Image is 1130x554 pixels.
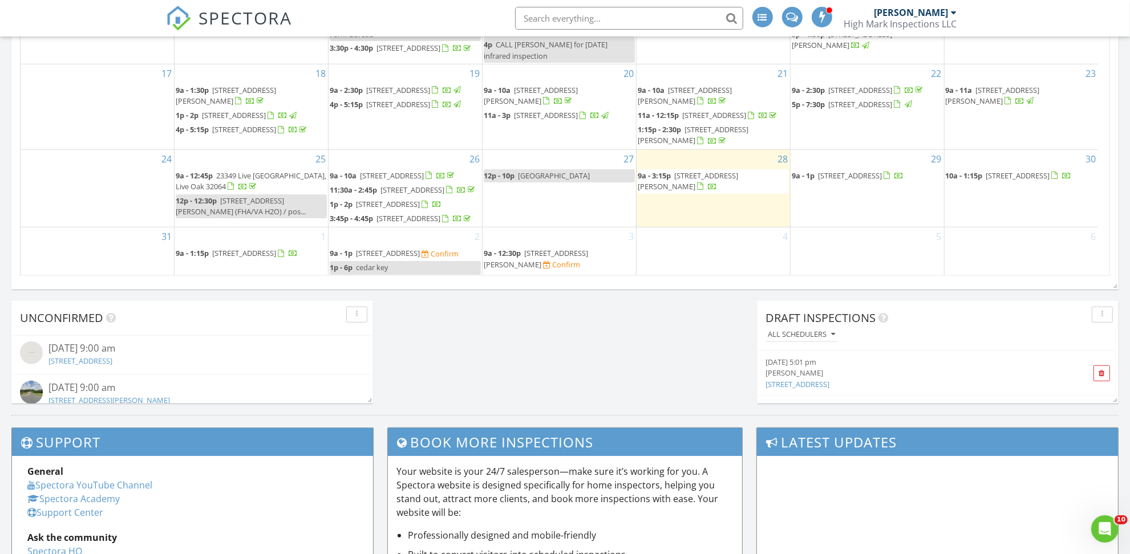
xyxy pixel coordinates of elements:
a: 4p - 5:15p [STREET_ADDRESS] [330,99,463,109]
span: 9a - 11a [946,85,973,95]
a: [STREET_ADDRESS] [766,379,829,389]
span: 10 [1115,515,1128,524]
td: Go to August 19, 2025 [329,64,483,149]
a: 9a - 1:30p [STREET_ADDRESS][PERSON_NAME] [176,84,327,108]
span: [STREET_ADDRESS][PERSON_NAME] [792,29,892,50]
a: 9a - 2:30p [STREET_ADDRESS] [330,85,463,95]
a: 11a - 3p [STREET_ADDRESS] [484,110,610,120]
a: 3:45p - 4:45p [STREET_ADDRESS] [330,212,481,226]
a: 3:45p - 4:45p [STREET_ADDRESS] [330,213,473,223]
div: All schedulers [768,331,835,339]
span: [STREET_ADDRESS] [376,43,440,53]
span: 9a - 2:30p [792,85,825,95]
span: [GEOGRAPHIC_DATA] [518,170,590,181]
a: 11a - 12:15p [STREET_ADDRESS] [638,109,789,123]
a: 11a - 3p [STREET_ADDRESS] [484,109,635,123]
a: Go to August 21, 2025 [775,64,790,83]
span: [STREET_ADDRESS] [360,170,424,181]
span: 11:30a - 2:45p [330,185,377,195]
span: 3:30p - 4:30p [330,43,373,53]
div: Confirm [552,260,580,269]
span: 12p - 10p [484,170,515,181]
span: [STREET_ADDRESS] [212,248,276,258]
td: Go to September 2, 2025 [329,227,483,276]
span: [STREET_ADDRESS][PERSON_NAME] [638,170,738,192]
a: Go to September 3, 2025 [626,227,636,246]
span: 1:15p - 2:30p [638,124,681,135]
a: Go to August 23, 2025 [1083,64,1098,83]
span: [STREET_ADDRESS] [366,99,430,109]
a: 9a - 1p [STREET_ADDRESS] [792,169,943,183]
a: SPECTORA [166,15,293,39]
a: 9a - 2:30p [STREET_ADDRESS] [330,84,481,97]
span: Draft Inspections [766,310,876,325]
span: 4p - 5:15p [176,124,209,135]
span: 9a - 10a [484,85,511,95]
a: 9a - 10a [STREET_ADDRESS][PERSON_NAME] [484,84,635,108]
a: Go to August 25, 2025 [313,150,328,168]
a: [STREET_ADDRESS] [48,356,112,366]
a: [DATE] 4:30 pm [PERSON_NAME] [STREET_ADDRESS] [766,402,1052,435]
td: Go to August 31, 2025 [21,227,175,276]
a: 4p - 5:15p [STREET_ADDRESS] [176,124,309,135]
span: [STREET_ADDRESS] [356,199,420,209]
td: Go to August 23, 2025 [944,64,1098,149]
a: 9a - 3:15p [STREET_ADDRESS][PERSON_NAME] [638,169,789,194]
span: 9a - 1p [330,248,353,258]
a: 4p - 5:15p [STREET_ADDRESS] [176,123,327,137]
a: Go to September 5, 2025 [934,227,944,246]
a: 9a - 1:15p [STREET_ADDRESS] [176,248,298,258]
span: Unconfirmed [20,310,103,325]
span: 5p - 7:30p [792,99,825,109]
a: 9a - 1p [STREET_ADDRESS] [792,170,904,181]
a: 1p - 2p [STREET_ADDRESS] [176,109,327,123]
span: 12p - 12:30p [176,195,217,206]
span: [STREET_ADDRESS][PERSON_NAME] [484,85,578,106]
a: Go to August 18, 2025 [313,64,328,83]
a: 9a - 10a [STREET_ADDRESS][PERSON_NAME] [484,85,578,106]
a: Go to September 6, 2025 [1088,227,1098,246]
div: [DATE] 5:01 pm [766,357,1052,368]
span: [STREET_ADDRESS] [212,124,276,135]
td: Go to August 24, 2025 [21,149,175,227]
a: 1p - 2p [STREET_ADDRESS] [330,199,442,209]
span: 9a - 1:30p [176,85,209,95]
a: 9a - 10a [STREET_ADDRESS][PERSON_NAME] [638,85,732,106]
div: [DATE] 9:00 am [48,381,335,395]
span: [STREET_ADDRESS] [818,170,882,181]
a: 9a - 2:30p [STREET_ADDRESS] [792,84,943,97]
a: Go to August 30, 2025 [1083,150,1098,168]
a: 1:15p - 2:30p [STREET_ADDRESS][PERSON_NAME] [638,124,748,145]
a: 9a - 10a [STREET_ADDRESS] [330,169,481,183]
td: Go to August 17, 2025 [21,64,175,149]
div: [DATE] 4:30 pm [766,402,1052,413]
span: 9a - 3:15p [638,170,671,181]
a: 9a - 1:30p [STREET_ADDRESS][PERSON_NAME] [176,85,276,106]
a: Go to August 31, 2025 [159,227,174,246]
a: [DATE] 9:00 am [STREET_ADDRESS] [20,341,364,369]
span: 9a - 12:30p [484,248,521,258]
td: Go to September 4, 2025 [636,227,790,276]
span: [STREET_ADDRESS] [356,248,420,258]
span: 1p - 2p [330,199,353,209]
a: 1p - 2p [STREET_ADDRESS] [176,110,298,120]
a: [DATE] 5:01 pm [PERSON_NAME] [STREET_ADDRESS] [766,357,1052,390]
a: 1:15p - 2:30p [STREET_ADDRESS][PERSON_NAME] [638,123,789,148]
a: Spectora YouTube Channel [27,479,152,491]
td: Go to August 28, 2025 [636,149,790,227]
td: Go to August 18, 2025 [175,64,329,149]
a: Go to August 28, 2025 [775,150,790,168]
td: Go to August 27, 2025 [483,149,637,227]
td: Go to August 26, 2025 [329,149,483,227]
span: [STREET_ADDRESS] [682,110,746,120]
td: Go to August 29, 2025 [790,149,944,227]
a: 11:30a - 2:45p [STREET_ADDRESS] [330,185,477,195]
span: 10a - 1:15p [946,170,983,181]
a: Confirm [543,259,580,270]
a: Go to August 29, 2025 [929,150,944,168]
td: Go to August 21, 2025 [636,64,790,149]
td: Go to September 6, 2025 [944,227,1098,276]
a: Go to August 27, 2025 [621,150,636,168]
h3: Support [12,428,373,456]
a: Go to August 26, 2025 [467,150,482,168]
